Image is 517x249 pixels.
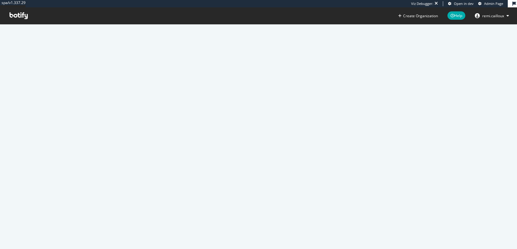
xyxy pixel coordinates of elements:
div: Viz Debugger: [411,1,433,6]
span: remi.cailloux [482,13,504,18]
a: Open in dev [448,1,474,6]
a: Admin Page [478,1,503,6]
button: remi.cailloux [470,11,514,21]
span: Open in dev [454,1,474,6]
button: Create Organization [398,13,438,19]
span: Admin Page [484,1,503,6]
span: Help [447,11,465,20]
